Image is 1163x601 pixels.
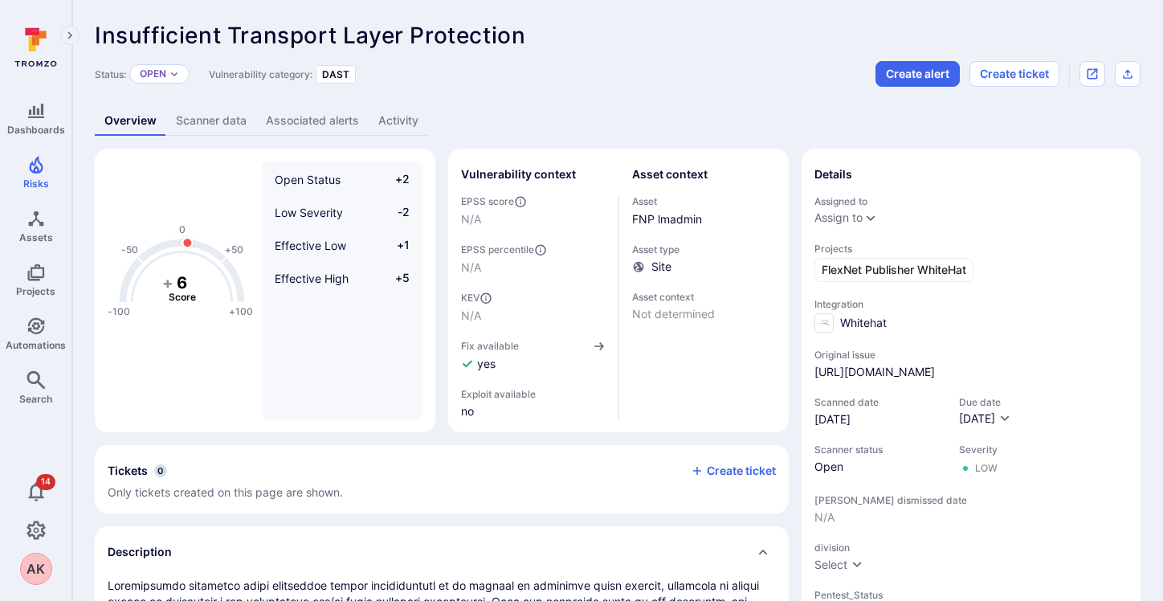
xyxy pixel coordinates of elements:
[95,106,1141,136] div: Vulnerability tabs
[461,308,606,324] span: N/A
[177,273,187,292] tspan: 6
[169,69,179,79] button: Expand dropdown
[959,444,998,456] span: Severity
[166,106,256,136] a: Scanner data
[864,211,877,224] button: Expand dropdown
[814,166,852,182] h2: Details
[461,166,576,182] h2: Vulnerability context
[6,339,66,351] span: Automations
[7,124,65,136] span: Dashboards
[225,244,243,256] text: +50
[209,68,312,80] span: Vulnerability category:
[1079,61,1105,87] div: Open original issue
[179,224,186,236] text: 0
[169,291,196,303] text: Score
[814,298,1128,310] span: Integration
[95,445,789,513] section: tickets card
[814,364,935,380] a: [URL][DOMAIN_NAME]
[461,195,606,208] span: EPSS score
[1115,61,1141,87] div: Export as CSV
[121,244,138,256] text: -50
[108,305,130,317] text: -100
[632,291,777,303] span: Asset context
[632,212,702,226] a: FNP lmadmin
[108,463,148,479] h2: Tickets
[814,444,943,456] span: Scanner status
[20,553,52,585] button: AK
[814,195,1128,207] span: Assigned to
[461,211,606,227] span: N/A
[814,494,1128,506] span: [PERSON_NAME] dismissed date
[969,61,1059,87] button: Create ticket
[379,204,410,221] span: -2
[379,171,410,188] span: +2
[461,260,606,276] span: N/A
[140,67,166,80] button: Open
[814,396,943,408] span: Scanned date
[959,411,1011,427] button: [DATE]
[461,340,519,352] span: Fix available
[632,306,777,322] span: Not determined
[959,396,1011,408] span: Due date
[461,243,606,256] span: EPSS percentile
[316,65,356,84] div: DAST
[20,553,52,585] div: Arun Kumar Nagarajan
[64,29,75,43] i: Expand navigation menu
[95,106,166,136] a: Overview
[95,22,525,49] span: Insufficient Transport Layer Protection
[975,462,998,475] div: Low
[36,474,55,490] span: 14
[229,305,253,317] text: +100
[814,542,1128,554] span: division
[632,166,708,182] h2: Asset context
[814,243,1128,255] span: Projects
[19,393,52,405] span: Search
[461,403,606,419] span: no
[477,356,496,372] span: yes
[814,589,1128,601] span: Pentest_Status
[814,557,863,573] button: Select
[369,106,428,136] a: Activity
[461,292,606,305] span: KEV
[814,411,943,427] span: [DATE]
[95,526,789,578] div: Collapse description
[95,68,126,80] span: Status:
[632,243,777,256] span: Asset type
[691,464,776,478] button: Create ticket
[275,206,343,219] span: Low Severity
[814,509,1128,525] span: N/A
[379,270,410,287] span: +5
[162,273,173,292] tspan: +
[275,173,341,186] span: Open Status
[95,445,789,513] div: Collapse
[814,459,943,475] span: Open
[154,464,167,477] span: 0
[959,411,995,425] span: [DATE]
[108,485,343,499] span: Only tickets created on this page are shown.
[60,26,80,45] button: Expand navigation menu
[23,178,49,190] span: Risks
[875,61,960,87] button: Create alert
[814,557,847,573] div: Select
[840,315,887,331] span: Whitehat
[651,259,671,275] span: Site
[379,237,410,254] span: +1
[19,231,53,243] span: Assets
[461,388,536,400] span: Exploit available
[822,262,966,278] span: FlexNet Publisher WhiteHat
[814,258,973,282] a: FlexNet Publisher WhiteHat
[275,239,346,252] span: Effective Low
[150,273,214,304] g: The vulnerability score is based on the parameters defined in the settings
[814,349,1128,361] span: Original issue
[959,396,1011,427] div: Due date field
[16,285,55,297] span: Projects
[814,211,863,224] button: Assign to
[256,106,369,136] a: Associated alerts
[632,195,777,207] span: Asset
[108,544,172,560] h2: Description
[275,272,349,285] span: Effective High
